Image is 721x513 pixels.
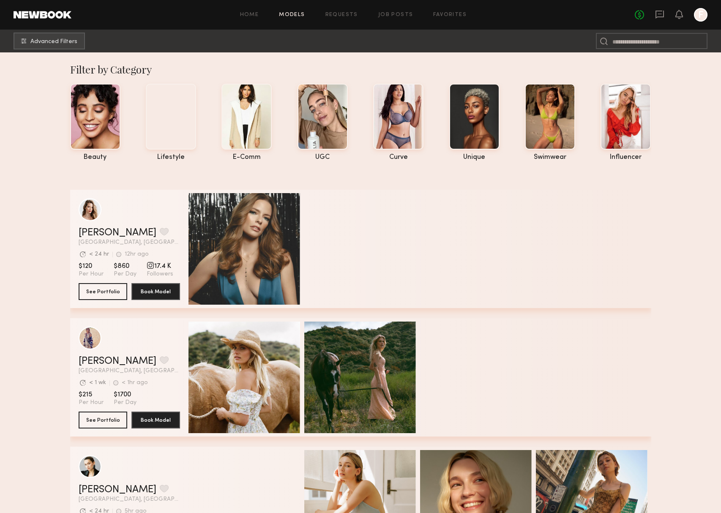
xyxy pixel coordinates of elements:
[30,39,77,45] span: Advanced Filters
[14,33,85,49] button: Advanced Filters
[147,262,173,270] span: 17.4 K
[79,270,104,278] span: Per Hour
[79,368,180,374] span: [GEOGRAPHIC_DATA], [GEOGRAPHIC_DATA]
[279,12,305,18] a: Models
[114,270,137,278] span: Per Day
[146,154,196,161] div: lifestyle
[79,283,127,300] button: See Portfolio
[79,262,104,270] span: $120
[373,154,423,161] div: curve
[114,262,137,270] span: $860
[694,8,707,22] a: F
[125,251,149,257] div: 12hr ago
[79,497,180,502] span: [GEOGRAPHIC_DATA], [GEOGRAPHIC_DATA]
[449,154,500,161] div: unique
[79,240,180,246] span: [GEOGRAPHIC_DATA], [GEOGRAPHIC_DATA]
[89,251,109,257] div: < 24 hr
[79,399,104,407] span: Per Hour
[79,390,104,399] span: $215
[378,12,413,18] a: Job Posts
[525,154,575,161] div: swimwear
[79,412,127,428] button: See Portfolio
[114,390,137,399] span: $1700
[89,380,106,386] div: < 1 wk
[325,12,358,18] a: Requests
[221,154,272,161] div: e-comm
[70,154,120,161] div: beauty
[131,283,180,300] button: Book Model
[147,270,173,278] span: Followers
[298,154,348,161] div: UGC
[601,154,651,161] div: influencer
[122,380,148,386] div: < 1hr ago
[433,12,467,18] a: Favorites
[240,12,259,18] a: Home
[79,485,156,495] a: [PERSON_NAME]
[114,399,137,407] span: Per Day
[70,63,651,76] div: Filter by Category
[79,228,156,238] a: [PERSON_NAME]
[79,356,156,366] a: [PERSON_NAME]
[131,412,180,428] button: Book Model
